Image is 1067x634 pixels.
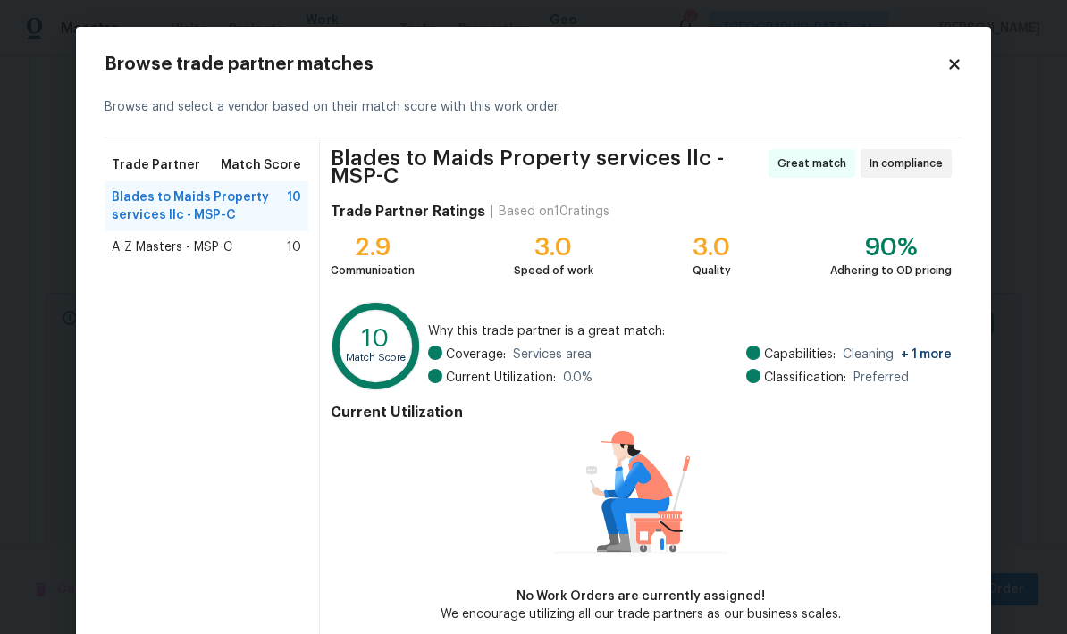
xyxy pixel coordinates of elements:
div: | [485,203,499,221]
div: Browse and select a vendor based on their match score with this work order. [105,77,962,138]
span: Preferred [853,369,909,387]
span: Current Utilization: [446,369,556,387]
span: 10 [287,188,301,224]
h2: Browse trade partner matches [105,55,946,73]
span: Why this trade partner is a great match: [428,322,952,340]
div: Speed of work [514,262,593,279]
text: Match Score [346,353,406,363]
span: Cleaning [843,346,952,363]
div: Communication [331,262,415,279]
h4: Current Utilization [331,404,952,421]
span: Services area [513,346,592,363]
text: 10 [362,326,390,351]
div: No Work Orders are currently assigned! [441,588,841,605]
span: Great match [777,154,853,172]
div: Quality [693,262,731,279]
span: + 1 more [901,348,952,361]
span: Blades to Maids Property services llc - MSP-C [112,188,287,224]
h4: Trade Partner Ratings [331,203,485,221]
span: A-Z Masters - MSP-C [112,238,232,256]
div: 3.0 [514,238,593,256]
span: Coverage: [446,346,506,363]
div: Based on 10 ratings [499,203,609,221]
div: 2.9 [331,238,415,256]
span: Blades to Maids Property services llc - MSP-C [331,149,763,185]
div: 90% [830,238,952,256]
span: In compliance [870,154,950,172]
div: We encourage utilizing all our trade partners as our business scales. [441,605,841,623]
span: 0.0 % [563,369,592,387]
span: Capabilities: [764,346,836,363]
div: 3.0 [693,238,731,256]
span: Classification: [764,369,846,387]
span: Trade Partner [112,156,200,174]
div: Adhering to OD pricing [830,262,952,279]
span: 10 [287,238,301,256]
span: Match Score [221,156,301,174]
